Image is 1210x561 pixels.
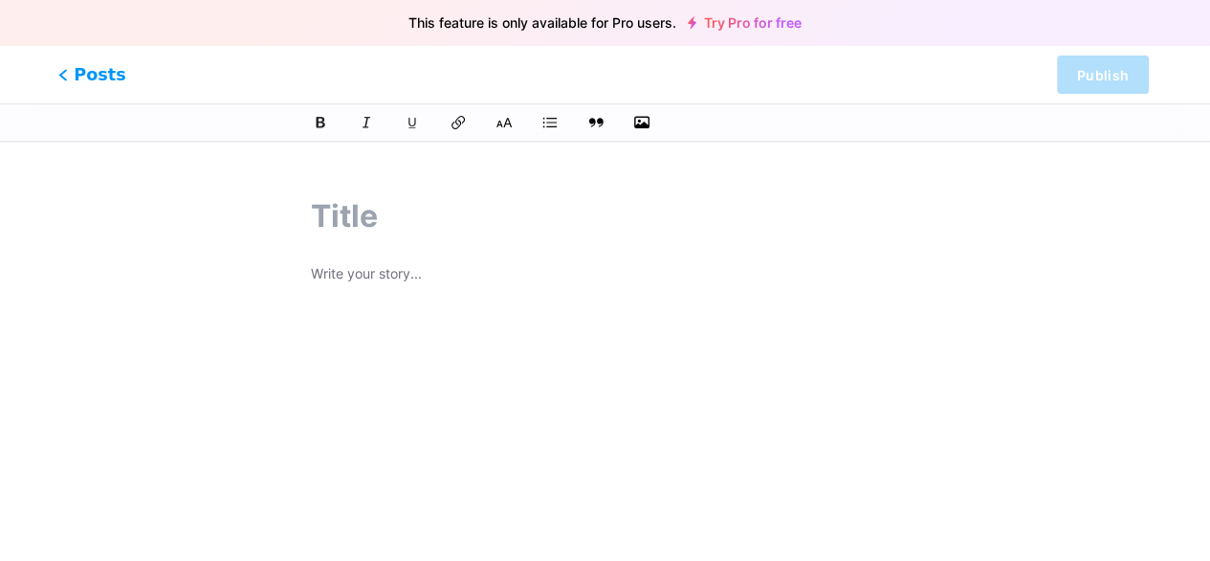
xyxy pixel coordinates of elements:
a: Try Pro for free [688,15,802,31]
button: Publish [1057,56,1149,94]
span: This feature is only available for Pro users. [408,10,676,36]
span: Posts [58,62,126,87]
span: Publish [1077,67,1129,83]
input: Title [311,193,899,239]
